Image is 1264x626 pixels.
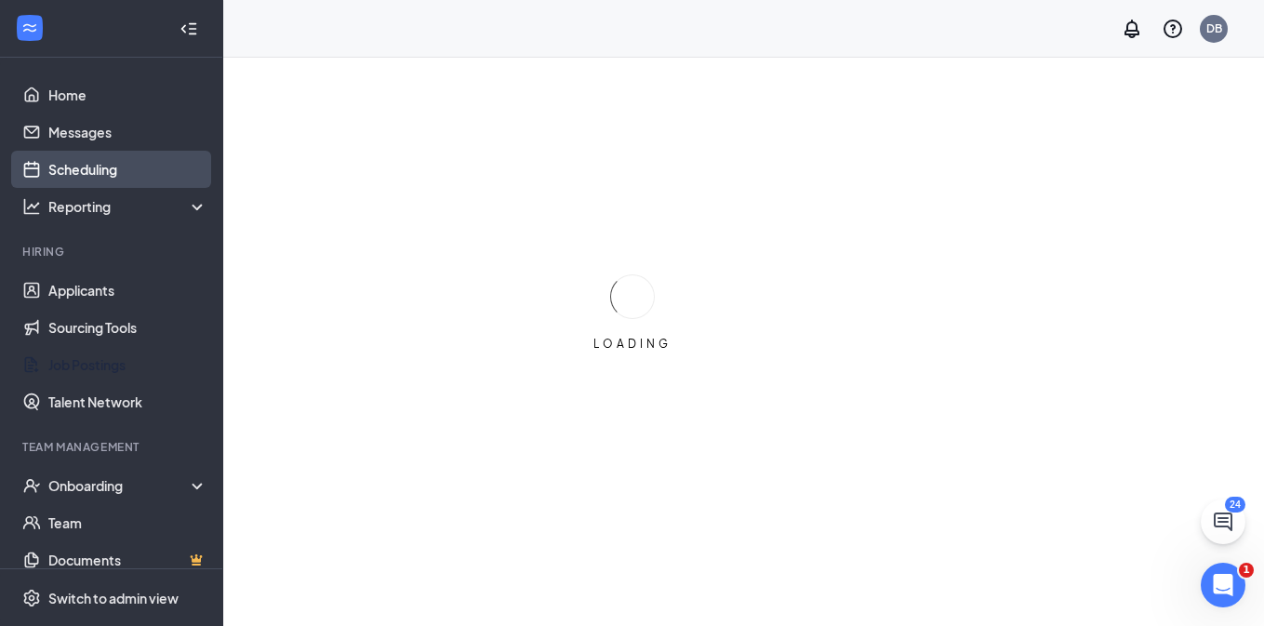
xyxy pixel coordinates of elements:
[48,476,192,495] div: Onboarding
[1201,499,1245,544] button: ChatActive
[1225,497,1245,513] div: 24
[1121,18,1143,40] svg: Notifications
[48,309,207,346] a: Sourcing Tools
[48,383,207,420] a: Talent Network
[1201,563,1245,607] iframe: Intercom live chat
[1206,20,1222,36] div: DB
[48,272,207,309] a: Applicants
[22,197,41,216] svg: Analysis
[48,197,208,216] div: Reporting
[48,346,207,383] a: Job Postings
[180,20,198,38] svg: Collapse
[22,476,41,495] svg: UserCheck
[20,19,39,37] svg: WorkstreamLogo
[48,504,207,541] a: Team
[48,151,207,188] a: Scheduling
[48,541,207,579] a: DocumentsCrown
[48,76,207,113] a: Home
[1239,563,1254,578] span: 1
[586,336,679,352] div: LOADING
[22,589,41,607] svg: Settings
[48,113,207,151] a: Messages
[22,244,204,260] div: Hiring
[1212,511,1234,533] svg: ChatActive
[22,439,204,455] div: Team Management
[1162,18,1184,40] svg: QuestionInfo
[48,589,179,607] div: Switch to admin view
